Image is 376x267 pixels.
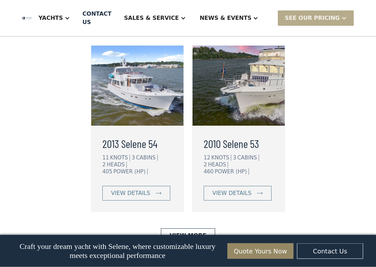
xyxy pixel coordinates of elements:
[102,162,106,168] div: 2
[227,243,293,259] a: Quote Yours Now
[200,14,252,22] div: News & EVENTS
[208,162,228,168] div: HEADS
[204,155,210,161] div: 12
[193,4,266,32] div: News & EVENTS
[22,17,32,20] img: logo
[237,155,259,161] div: CABINS
[102,135,172,152] a: 2013 Selene 54
[113,169,148,175] div: POWER (HP)
[32,4,77,32] div: Yachts
[211,155,231,161] div: KNOTS
[13,242,222,260] p: Craft your dream yacht with Selene, where customizable luxury meets exceptional performance
[297,243,363,259] a: Contact Us
[102,155,109,161] div: 11
[278,10,354,25] div: SEE Our Pricing
[136,155,158,161] div: CABINS
[212,189,251,198] div: view details
[215,169,249,175] div: POWER (HP)
[285,14,340,22] div: SEE Our Pricing
[161,229,215,243] a: View More
[204,162,207,168] div: 2
[257,192,263,195] img: icon
[204,186,272,201] a: view details
[83,10,111,26] div: Contact US
[204,135,274,152] a: 2010 Selene 53
[102,169,112,175] div: 405
[39,14,63,22] div: Yachts
[204,169,214,175] div: 460
[132,155,135,161] div: 3
[102,186,170,201] a: view details
[117,4,193,32] div: Sales & Service
[233,155,236,161] div: 3
[111,189,150,198] div: view details
[107,162,127,168] div: HEADS
[156,192,162,195] img: icon
[110,155,130,161] div: KNOTS
[124,14,179,22] div: Sales & Service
